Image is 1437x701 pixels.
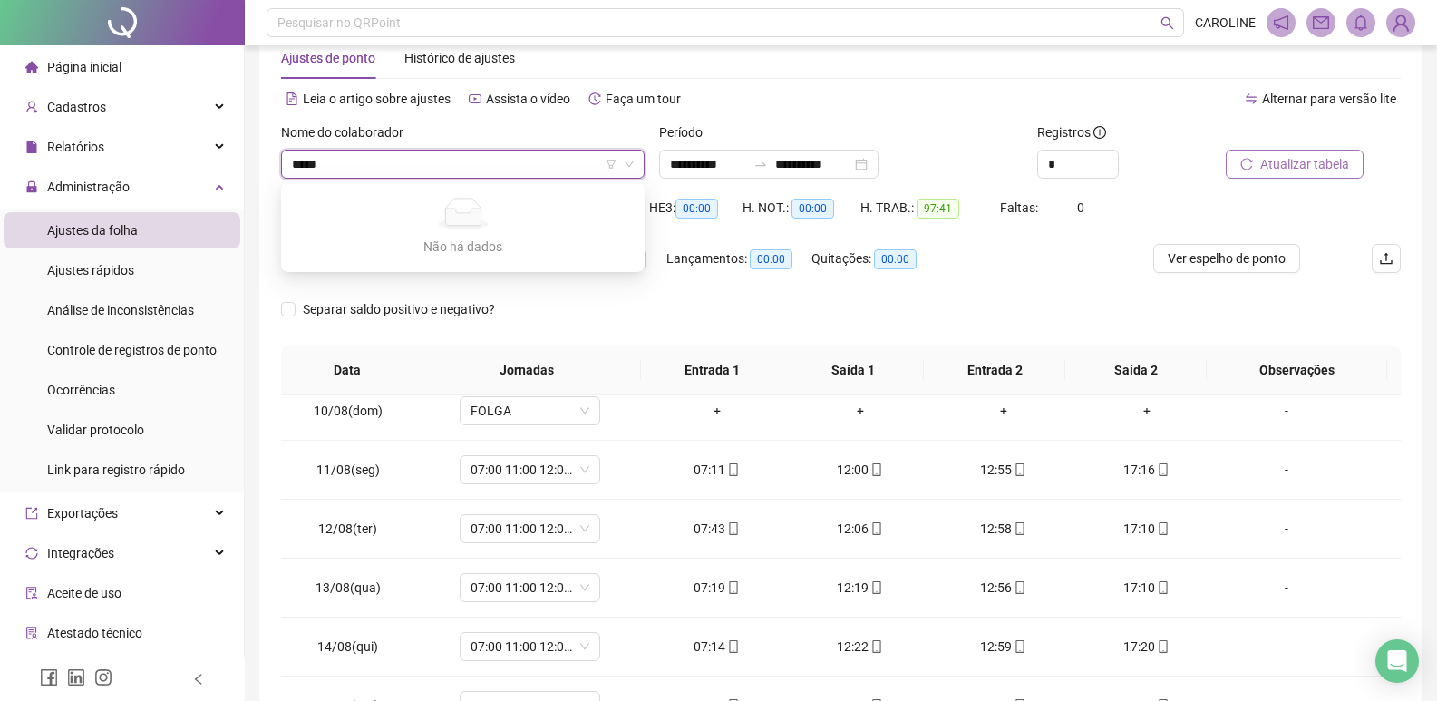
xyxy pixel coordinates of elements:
[1160,16,1174,30] span: search
[404,51,515,65] span: Histórico de ajustes
[1090,519,1204,539] div: 17:10
[1155,522,1170,535] span: mobile
[40,668,58,686] span: facebook
[811,248,951,269] div: Quitações:
[675,199,718,219] span: 00:00
[469,92,481,105] span: youtube
[725,522,740,535] span: mobile
[1012,581,1026,594] span: mobile
[47,586,121,600] span: Aceite de uso
[67,668,85,686] span: linkedin
[869,640,883,653] span: mobile
[803,519,918,539] div: 12:06
[649,198,743,219] div: HE 3:
[782,346,924,395] th: Saída 1
[47,506,118,521] span: Exportações
[1375,639,1419,683] div: Open Intercom Messenger
[659,122,714,142] label: Período
[753,157,768,171] span: swap-right
[803,460,918,480] div: 12:00
[874,249,917,269] span: 00:00
[318,521,377,536] span: 12/08(ter)
[1093,126,1106,139] span: info-circle
[641,346,782,395] th: Entrada 1
[1168,248,1286,268] span: Ver espelho de ponto
[725,640,740,653] span: mobile
[1090,460,1204,480] div: 17:16
[192,673,205,686] span: left
[791,199,834,219] span: 00:00
[471,456,589,483] span: 07:00 11:00 12:00 17:00
[47,100,106,114] span: Cadastros
[25,61,38,73] span: home
[1012,463,1026,476] span: mobile
[947,637,1061,657] div: 12:59
[1153,244,1300,273] button: Ver espelho de ponto
[1012,640,1026,653] span: mobile
[1221,360,1373,380] span: Observações
[47,383,115,397] span: Ocorrências
[666,248,811,269] div: Lançamentos:
[725,581,740,594] span: mobile
[47,60,121,74] span: Página inicial
[1065,346,1207,395] th: Saída 2
[860,198,1000,219] div: H. TRAB.:
[316,462,380,477] span: 11/08(seg)
[471,574,589,601] span: 07:00 11:00 12:00 17:00
[660,519,774,539] div: 07:43
[1233,401,1340,421] div: -
[47,223,138,238] span: Ajustes da folha
[1037,122,1106,142] span: Registros
[314,404,383,418] span: 10/08(dom)
[47,263,134,277] span: Ajustes rápidos
[1077,200,1084,215] span: 0
[1245,92,1257,105] span: swap
[25,141,38,153] span: file
[296,299,502,319] span: Separar saldo positivo e negativo?
[47,343,217,357] span: Controle de registros de ponto
[1262,92,1396,106] span: Alternar para versão lite
[316,580,381,595] span: 13/08(qua)
[281,346,413,395] th: Data
[1090,401,1204,421] div: +
[1155,463,1170,476] span: mobile
[1313,15,1329,31] span: mail
[486,92,570,106] span: Assista o vídeo
[803,578,918,598] div: 12:19
[1155,581,1170,594] span: mobile
[753,157,768,171] span: to
[660,637,774,657] div: 07:14
[869,581,883,594] span: mobile
[917,199,959,219] span: 97:41
[1233,578,1340,598] div: -
[624,159,635,170] span: down
[1233,460,1340,480] div: -
[47,462,185,477] span: Link para registro rápido
[743,198,860,219] div: H. NOT.:
[25,587,38,599] span: audit
[25,547,38,560] span: sync
[803,637,918,657] div: 12:22
[471,397,589,424] span: FOLGA
[47,546,114,560] span: Integrações
[47,180,130,194] span: Administração
[94,668,112,686] span: instagram
[725,463,740,476] span: mobile
[947,401,1061,421] div: +
[47,303,194,317] span: Análise de inconsistências
[47,140,104,154] span: Relatórios
[303,92,451,106] span: Leia o artigo sobre ajustes
[413,346,641,395] th: Jornadas
[1000,200,1041,215] span: Faltas:
[924,346,1065,395] th: Entrada 2
[1353,15,1369,31] span: bell
[281,51,375,65] span: Ajustes de ponto
[1090,637,1204,657] div: 17:20
[25,507,38,520] span: export
[25,627,38,639] span: solution
[317,639,378,654] span: 14/08(qui)
[1090,578,1204,598] div: 17:10
[1012,522,1026,535] span: mobile
[1233,519,1340,539] div: -
[1207,346,1387,395] th: Observações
